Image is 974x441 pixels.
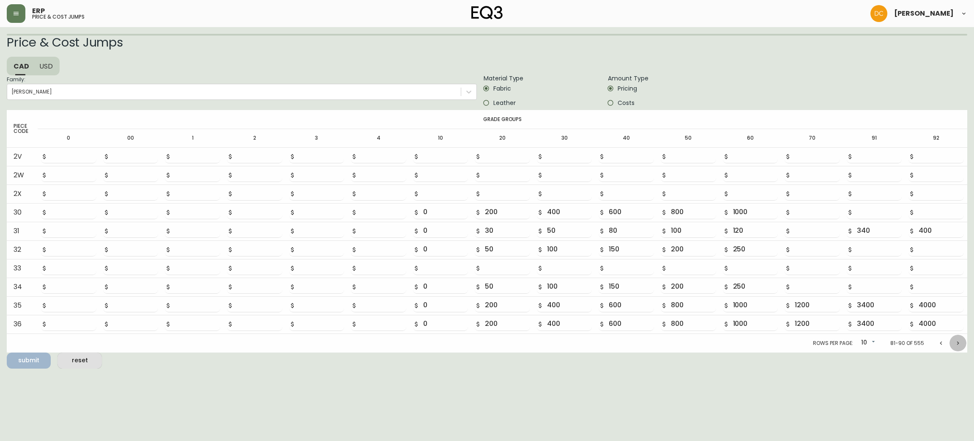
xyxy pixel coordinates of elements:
[7,147,38,166] td: 2V
[7,110,38,147] th: Piece Code
[813,339,853,347] p: Rows per page:
[7,222,38,240] td: 31
[7,259,38,278] td: 33
[534,129,596,147] th: 30
[7,240,38,259] td: 32
[161,129,224,147] th: 1
[618,99,635,107] span: Costs
[720,129,782,147] th: 60
[7,203,38,222] td: 30
[7,296,38,315] td: 35
[410,129,472,147] th: 10
[870,5,887,22] img: 7eb451d6983258353faa3212700b340b
[493,84,511,93] span: Fabric
[608,75,725,81] label: Amount Type
[7,76,25,83] span: Family:
[890,339,924,347] p: 81-90 of 555
[905,129,967,147] th: 92
[657,129,720,147] th: 50
[286,129,348,147] th: 3
[14,62,29,71] span: CAD
[595,129,657,147] th: 40
[7,278,38,296] td: 34
[38,129,100,147] th: 0
[32,14,85,19] h5: price & cost jumps
[894,10,954,17] span: [PERSON_NAME]
[32,8,45,14] span: ERP
[484,75,601,81] label: Material Type
[347,129,410,147] th: 4
[471,6,503,19] img: logo
[7,185,38,203] td: 2X
[856,336,877,350] div: 10
[7,166,38,185] td: 2W
[57,353,101,369] button: reset
[471,129,534,147] th: 20
[11,88,52,96] div: [PERSON_NAME]
[7,36,967,49] h2: Price & Cost Jumps
[39,62,53,71] span: USD
[38,110,967,129] th: Grade Groups
[7,315,38,334] td: 36
[64,355,95,366] span: reset
[100,129,162,147] th: 00
[224,129,286,147] th: 2
[781,129,843,147] th: 70
[949,335,966,352] button: Next page
[933,335,949,352] button: Previous page
[493,99,516,107] span: Leather
[618,84,637,93] span: Pricing
[843,129,906,147] th: 91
